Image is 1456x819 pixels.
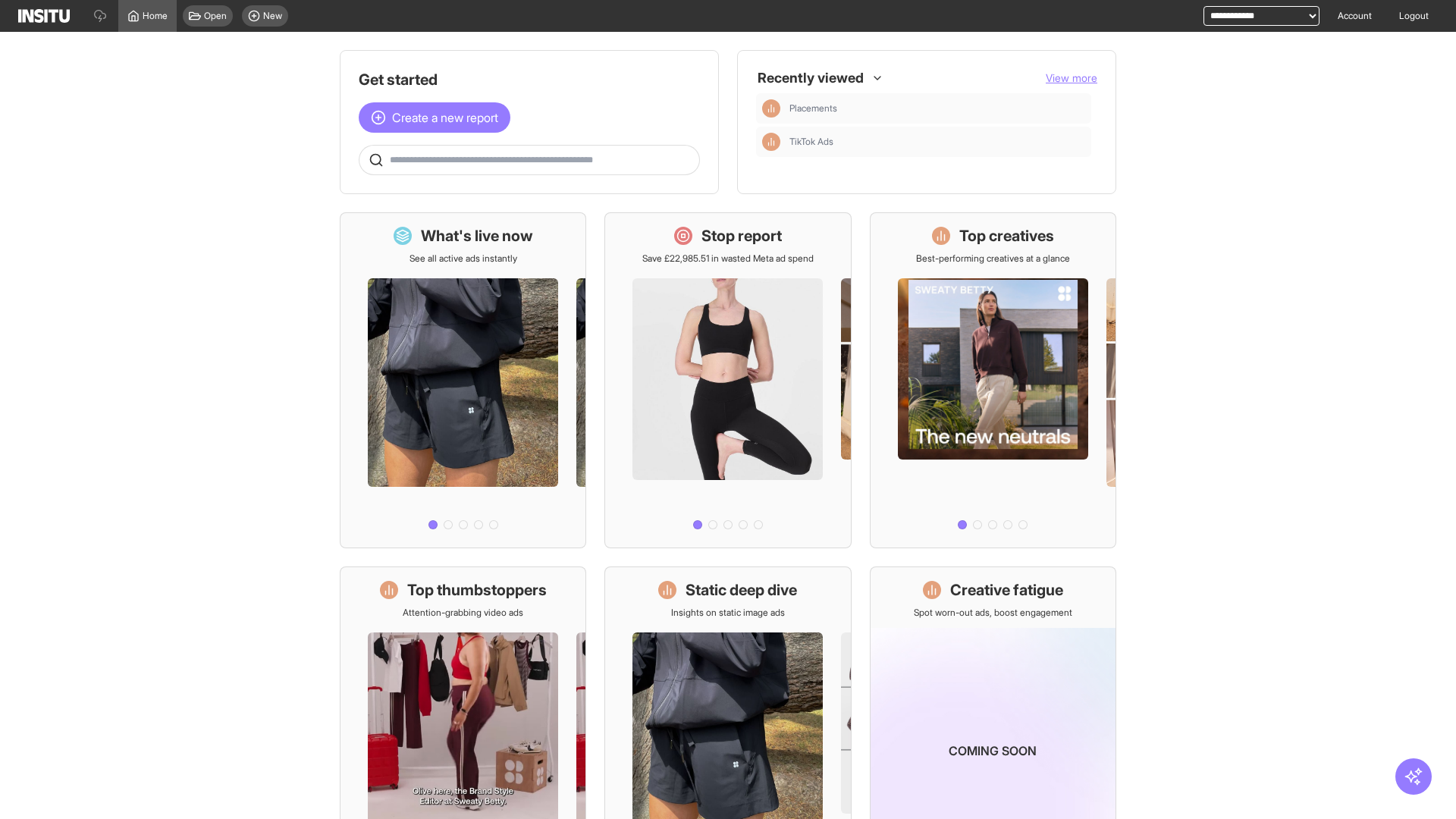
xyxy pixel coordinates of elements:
h1: Top creatives [959,225,1054,246]
span: Open [204,10,227,22]
h1: Get started [359,69,700,90]
span: TikTok Ads [789,136,833,148]
button: Create a new report [359,102,510,133]
h1: Top thumbstoppers [407,579,547,601]
p: Insights on static image ads [671,607,785,619]
h1: Stop report [701,225,782,246]
p: Save £22,985.51 in wasted Meta ad spend [642,253,814,265]
h1: What's live now [421,225,533,246]
span: Create a new report [392,108,498,127]
span: Home [143,10,168,22]
div: Insights [762,133,780,151]
span: Placements [789,102,1085,115]
button: View more [1046,71,1097,86]
a: What's live nowSee all active ads instantly [340,212,586,548]
p: Best-performing creatives at a glance [916,253,1070,265]
img: Logo [18,9,70,23]
a: Top creativesBest-performing creatives at a glance [870,212,1116,548]
div: Insights [762,99,780,118]
a: Stop reportSave £22,985.51 in wasted Meta ad spend [604,212,851,548]
p: See all active ads instantly [409,253,517,265]
span: New [263,10,282,22]
h1: Static deep dive [686,579,797,601]
span: View more [1046,71,1097,84]
span: Placements [789,102,837,115]
p: Attention-grabbing video ads [403,607,523,619]
span: TikTok Ads [789,136,1085,148]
